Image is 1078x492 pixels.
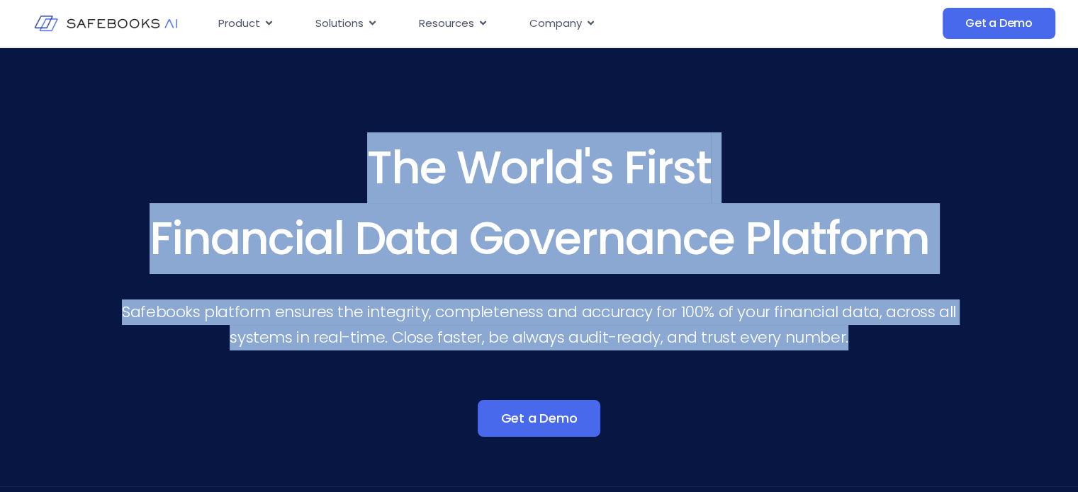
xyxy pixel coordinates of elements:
[113,299,965,350] p: Safebooks platform ensures the integrity, completeness and accuracy for 100% of your financial da...
[315,16,364,32] span: Solutions
[218,16,260,32] span: Product
[529,16,582,32] span: Company
[207,10,820,38] div: Menu Toggle
[419,16,474,32] span: Resources
[965,16,1033,30] span: Get a Demo
[943,8,1055,39] a: Get a Demo
[500,411,577,425] span: Get a Demo
[478,400,600,437] a: Get a Demo
[113,132,965,274] h3: The World's First Financial Data Governance Platform
[207,10,820,38] nav: Menu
